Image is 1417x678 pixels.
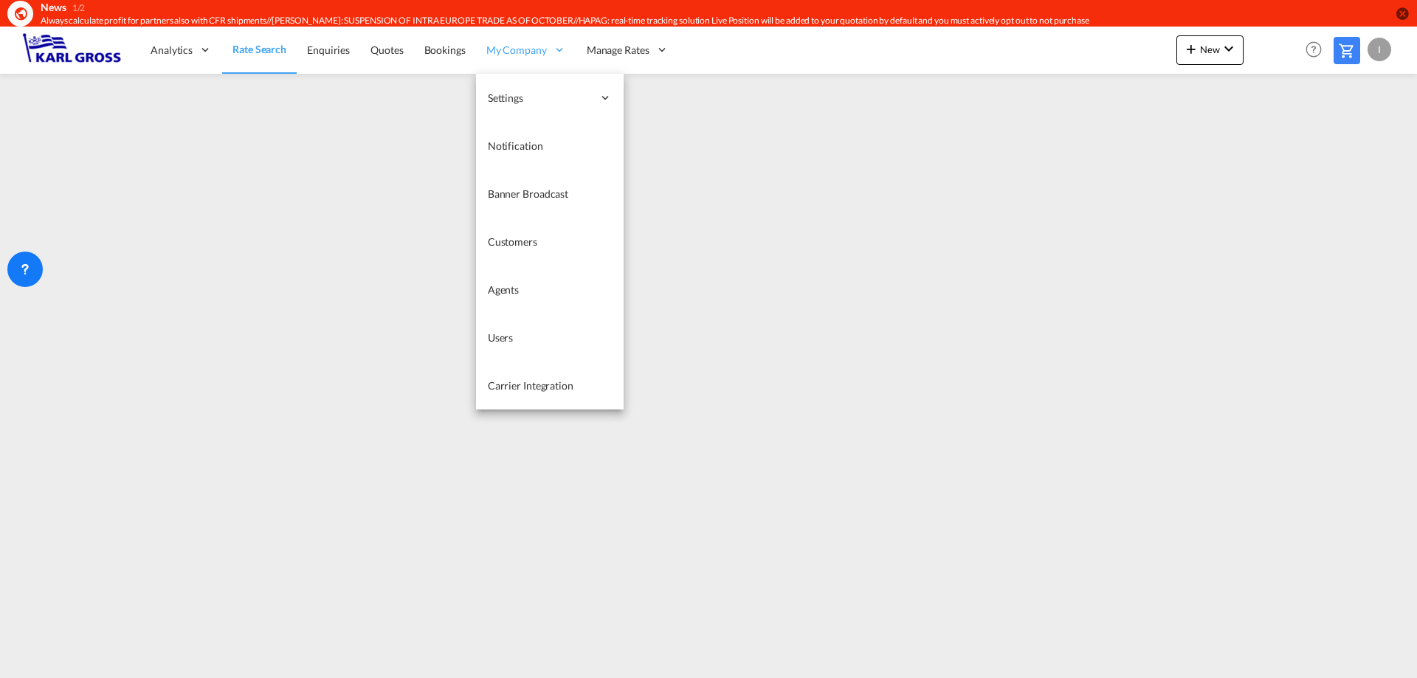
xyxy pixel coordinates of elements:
span: Enquiries [307,44,350,56]
span: My Company [486,43,547,58]
div: I [1368,38,1391,61]
div: Always calculate profit for partners also with CFR shipments//YANG MING: SUSPENSION OF INTRA EURO... [41,15,1199,27]
a: Rate Search [222,26,297,74]
div: My Company [476,26,576,74]
button: icon-plus 400-fgNewicon-chevron-down [1176,35,1244,65]
a: Notification [476,122,624,170]
span: Quotes [370,44,403,56]
span: Notification [488,139,543,152]
span: Carrier Integration [488,379,573,392]
span: Customers [488,235,537,248]
span: Analytics [151,43,193,58]
md-icon: icon-chevron-down [1220,40,1238,58]
a: Carrier Integration [476,362,624,409]
a: Users [476,314,624,362]
div: Settings [476,74,624,122]
span: Help [1301,37,1326,62]
span: Agents [488,283,519,296]
div: 1/2 [72,2,86,15]
span: Rate Search [232,43,286,55]
button: icon-close-circle [1395,6,1410,21]
div: Help [1301,37,1334,63]
a: Enquiries [297,26,360,74]
span: Users [488,331,514,344]
a: Customers [476,218,624,266]
a: Banner Broadcast [476,170,624,218]
span: New [1182,44,1238,55]
md-icon: icon-plus 400-fg [1182,40,1200,58]
img: 3269c73066d711f095e541db4db89301.png [22,33,122,66]
a: Quotes [360,26,413,74]
span: Bookings [424,44,466,56]
a: Agents [476,266,624,314]
a: Bookings [414,26,476,74]
span: Manage Rates [587,43,649,58]
span: Settings [488,91,593,105]
div: Manage Rates [576,26,679,74]
span: Banner Broadcast [488,187,568,200]
div: Analytics [140,26,222,74]
md-icon: icon-earth [13,6,28,21]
